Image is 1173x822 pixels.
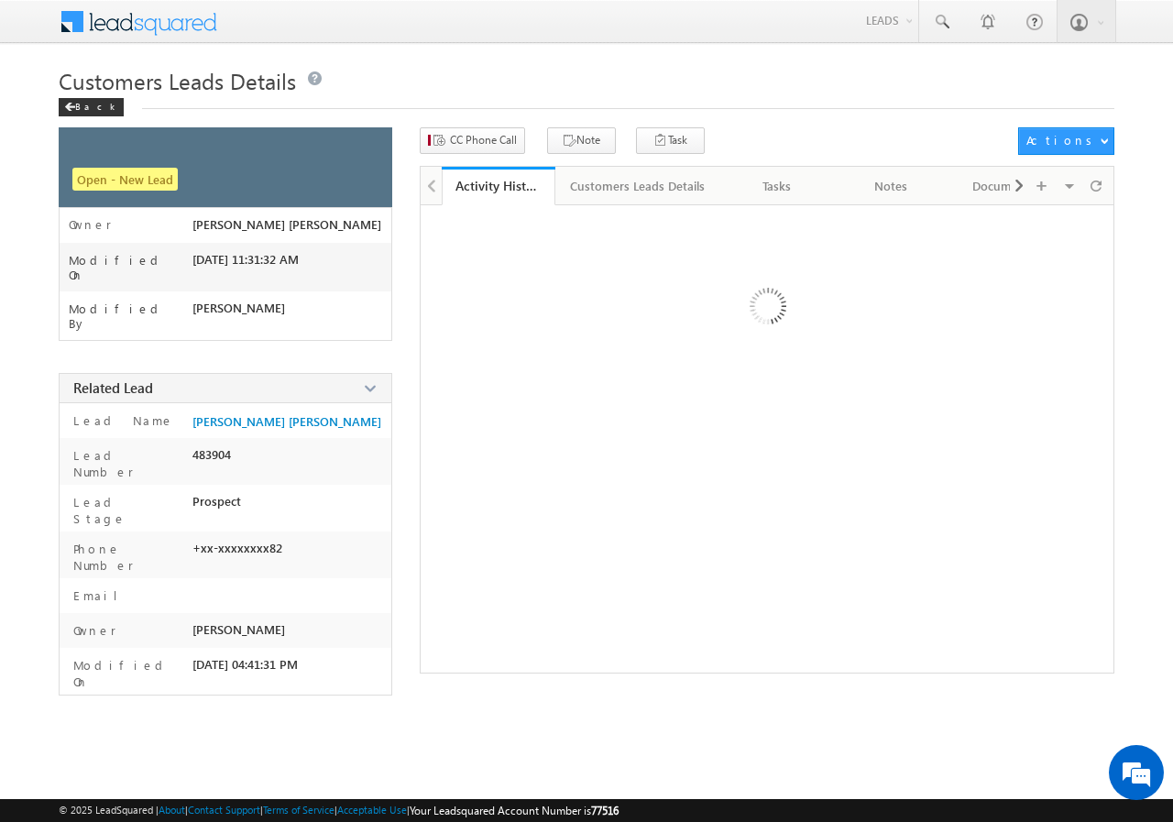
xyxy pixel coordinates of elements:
[672,214,861,404] img: Loading ...
[69,217,112,232] label: Owner
[69,447,184,480] label: Lead Number
[159,804,185,816] a: About
[963,175,1046,197] div: Documents
[188,804,260,816] a: Contact Support
[1026,132,1099,148] div: Actions
[337,804,407,816] a: Acceptable Use
[192,301,285,315] span: [PERSON_NAME]
[69,587,132,604] label: Email
[591,804,619,817] span: 77516
[420,127,525,154] button: CC Phone Call
[948,167,1062,205] a: Documents
[192,494,241,509] span: Prospect
[835,167,948,205] a: Notes
[73,378,153,397] span: Related Lead
[69,301,192,331] label: Modified By
[59,802,619,819] span: © 2025 LeadSquared | | | | |
[59,98,124,116] div: Back
[69,412,174,429] label: Lead Name
[72,168,178,191] span: Open - New Lead
[192,447,231,462] span: 483904
[192,414,381,429] a: [PERSON_NAME] [PERSON_NAME]
[547,127,616,154] button: Note
[442,167,555,203] li: Activity History
[192,541,282,555] span: +xx-xxxxxxxx82
[455,177,542,194] div: Activity History
[850,175,932,197] div: Notes
[69,657,184,690] label: Modified On
[410,804,619,817] span: Your Leadsquared Account Number is
[1018,127,1114,155] button: Actions
[69,622,116,639] label: Owner
[192,252,299,267] span: [DATE] 11:31:32 AM
[192,217,381,232] span: [PERSON_NAME] [PERSON_NAME]
[636,127,705,154] button: Task
[555,167,721,205] a: Customers Leads Details
[59,66,296,95] span: Customers Leads Details
[721,167,835,205] a: Tasks
[69,253,192,282] label: Modified On
[736,175,818,197] div: Tasks
[192,622,285,637] span: [PERSON_NAME]
[450,132,517,148] span: CC Phone Call
[263,804,334,816] a: Terms of Service
[442,167,555,205] a: Activity History
[69,541,184,574] label: Phone Number
[69,494,184,527] label: Lead Stage
[192,657,298,672] span: [DATE] 04:41:31 PM
[570,175,705,197] div: Customers Leads Details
